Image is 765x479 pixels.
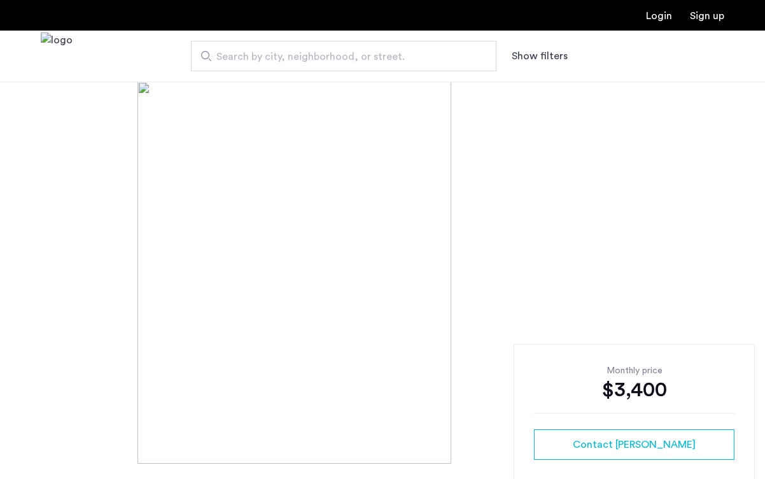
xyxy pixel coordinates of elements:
button: button [534,429,734,460]
a: Login [646,11,672,21]
a: Registration [690,11,724,21]
div: $3,400 [534,377,734,403]
a: Cazamio Logo [41,32,73,80]
span: Contact [PERSON_NAME] [573,437,696,452]
button: Show or hide filters [512,48,568,64]
img: logo [41,32,73,80]
input: Apartment Search [191,41,496,71]
img: [object%20Object] [137,82,627,464]
span: Search by city, neighborhood, or street. [216,49,461,64]
div: Monthly price [534,364,734,377]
